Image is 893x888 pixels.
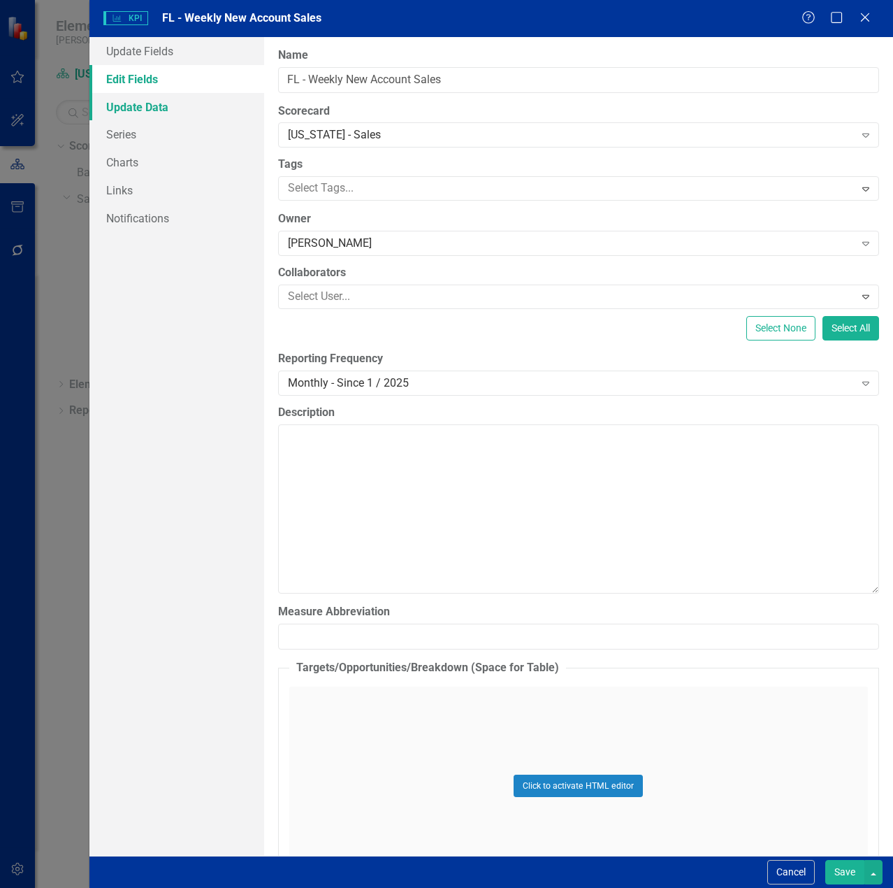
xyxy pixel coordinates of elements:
a: Notifications [89,204,264,232]
div: [PERSON_NAME] [288,236,855,252]
input: KPI Name [278,67,879,93]
div: Monthly - Since 1 / 2025 [288,375,855,391]
a: Series [89,120,264,148]
button: Select All [822,316,879,341]
label: Name [278,48,879,64]
label: Owner [278,211,879,227]
button: Cancel [767,860,815,885]
a: Update Data [89,93,264,121]
button: Click to activate HTML editor [514,775,643,797]
a: Edit Fields [89,65,264,93]
label: Scorecard [278,103,879,120]
a: Links [89,176,264,204]
span: KPI [103,11,148,25]
button: Save [825,860,864,885]
label: Tags [278,157,879,173]
button: Select None [746,316,815,341]
label: Description [278,405,879,421]
label: Reporting Frequency [278,351,879,367]
div: [US_STATE] - Sales [288,127,855,143]
a: Update Fields [89,37,264,65]
span: FL - Weekly New Account Sales [162,11,321,24]
label: Measure Abbreviation [278,604,879,620]
label: Collaborators [278,265,879,281]
legend: Targets/Opportunities/Breakdown (Space for Table) [289,660,566,676]
a: Charts [89,148,264,176]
